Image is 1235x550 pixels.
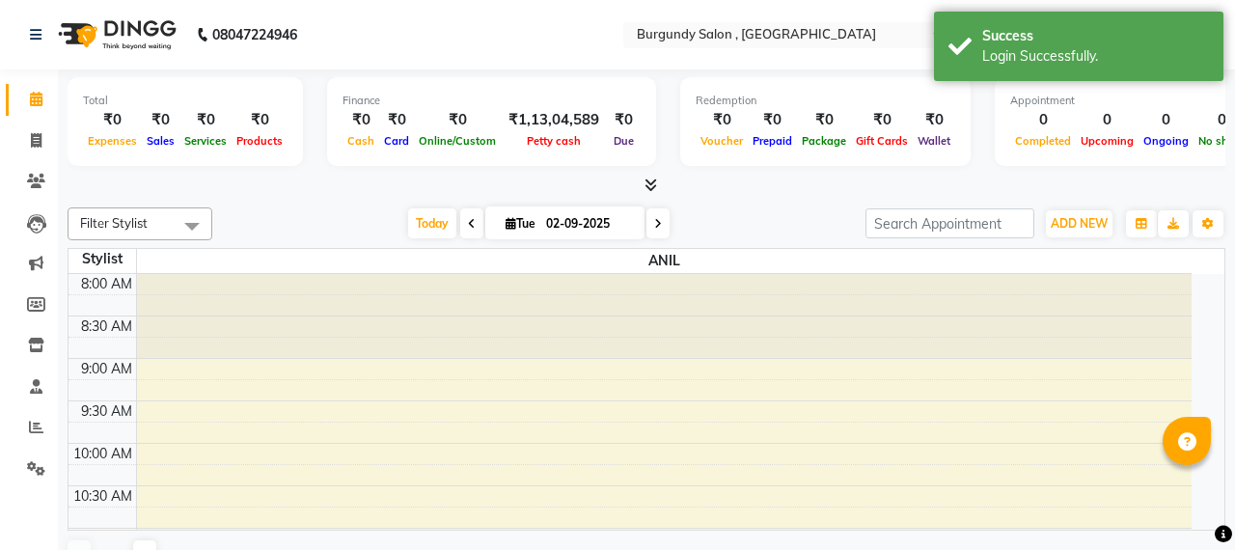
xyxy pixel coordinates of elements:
span: Prepaid [748,134,797,148]
div: ₹0 [913,109,955,131]
div: 0 [1010,109,1076,131]
span: Gift Cards [851,134,913,148]
span: Cash [343,134,379,148]
div: ₹0 [696,109,748,131]
div: 11:00 AM [69,529,136,549]
div: 9:30 AM [77,401,136,422]
div: ₹0 [232,109,288,131]
b: 08047224946 [212,8,297,62]
div: ₹0 [379,109,414,131]
div: ₹0 [179,109,232,131]
div: Success [982,26,1209,46]
div: 9:00 AM [77,359,136,379]
div: ₹0 [83,109,142,131]
div: Total [83,93,288,109]
div: ₹0 [607,109,641,131]
span: Online/Custom [414,134,501,148]
span: ADD NEW [1051,216,1108,231]
button: ADD NEW [1046,210,1112,237]
div: ₹0 [797,109,851,131]
div: ₹0 [748,109,797,131]
span: Services [179,134,232,148]
div: 10:30 AM [69,486,136,507]
div: ₹0 [851,109,913,131]
div: 0 [1139,109,1194,131]
span: ANIL [137,249,1193,273]
span: Tue [501,216,540,231]
span: Ongoing [1139,134,1194,148]
span: Petty cash [522,134,586,148]
span: Voucher [696,134,748,148]
span: Expenses [83,134,142,148]
div: 8:00 AM [77,274,136,294]
input: 2025-09-02 [540,209,637,238]
input: Search Appointment [865,208,1034,238]
span: Filter Stylist [80,215,148,231]
span: Upcoming [1076,134,1139,148]
div: ₹1,13,04,589 [501,109,607,131]
span: Today [408,208,456,238]
div: Finance [343,93,641,109]
span: Card [379,134,414,148]
span: Wallet [913,134,955,148]
div: Stylist [69,249,136,269]
span: Package [797,134,851,148]
span: Products [232,134,288,148]
div: Login Successfully. [982,46,1209,67]
div: 0 [1076,109,1139,131]
span: Completed [1010,134,1076,148]
div: ₹0 [414,109,501,131]
img: logo [49,8,181,62]
div: 10:00 AM [69,444,136,464]
div: ₹0 [343,109,379,131]
span: Due [609,134,639,148]
div: ₹0 [142,109,179,131]
div: 8:30 AM [77,316,136,337]
div: Redemption [696,93,955,109]
span: Sales [142,134,179,148]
